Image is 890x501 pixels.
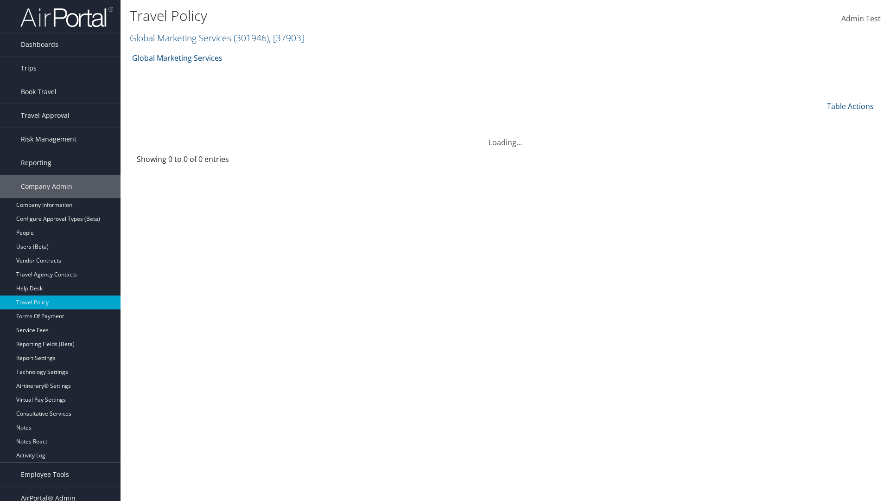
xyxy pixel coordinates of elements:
[21,104,70,127] span: Travel Approval
[21,175,72,198] span: Company Admin
[841,5,881,33] a: Admin Test
[21,80,57,103] span: Book Travel
[21,33,58,56] span: Dashboards
[20,6,113,28] img: airportal-logo.png
[21,463,69,486] span: Employee Tools
[130,32,304,44] a: Global Marketing Services
[130,126,881,148] div: Loading...
[841,13,881,24] span: Admin Test
[269,32,304,44] span: , [ 37903 ]
[130,6,630,26] h1: Travel Policy
[827,101,874,111] a: Table Actions
[132,49,222,67] a: Global Marketing Services
[234,32,269,44] span: ( 301946 )
[21,128,76,151] span: Risk Management
[21,151,51,174] span: Reporting
[137,154,311,169] div: Showing 0 to 0 of 0 entries
[21,57,37,80] span: Trips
